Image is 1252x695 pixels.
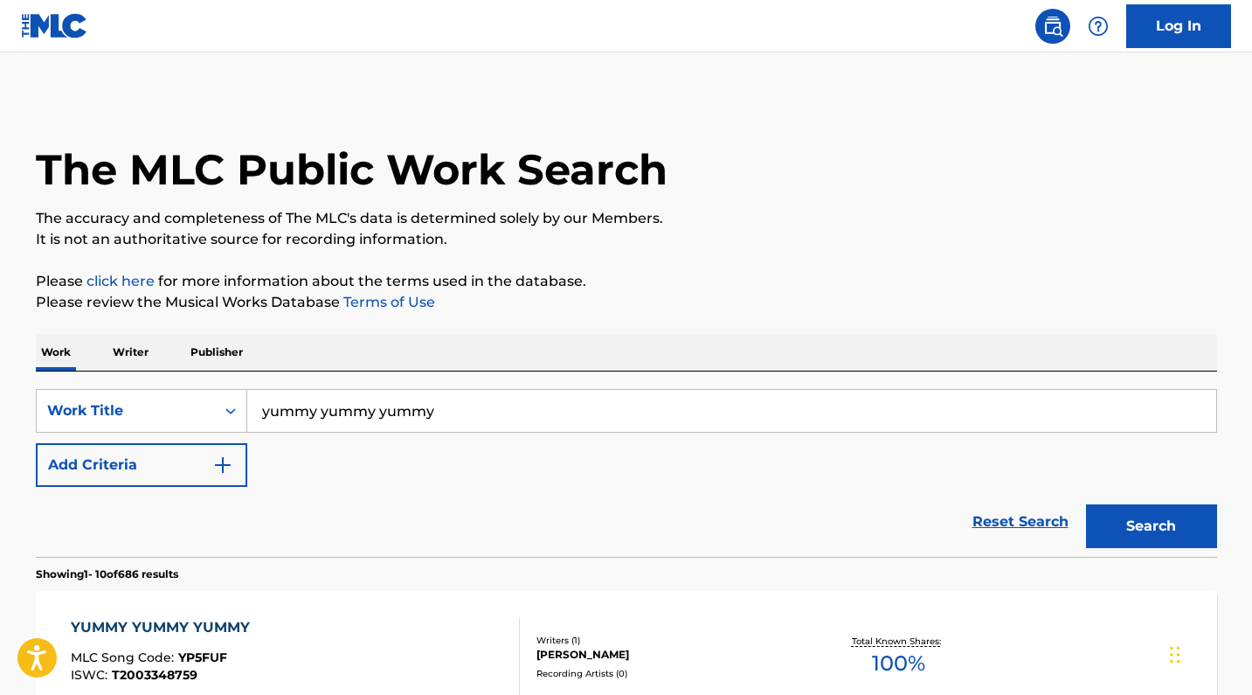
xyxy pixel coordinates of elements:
p: Work [36,334,76,371]
span: YP5FUF [178,650,227,665]
h1: The MLC Public Work Search [36,143,668,196]
p: It is not an authoritative source for recording information. [36,229,1217,250]
button: Add Criteria [36,443,247,487]
span: ISWC : [71,667,112,683]
img: 9d2ae6d4665cec9f34b9.svg [212,455,233,476]
a: Public Search [1035,9,1070,44]
a: Terms of Use [340,294,435,310]
div: YUMMY YUMMY YUMMY [71,617,259,638]
p: Please for more information about the terms used in the database. [36,271,1217,292]
a: Reset Search [964,503,1077,541]
button: Search [1086,504,1217,548]
span: 100 % [872,648,925,679]
span: T2003348759 [112,667,197,683]
p: Showing 1 - 10 of 686 results [36,566,178,582]
div: Work Title [47,400,204,421]
a: click here [86,273,155,289]
form: Search Form [36,389,1217,557]
img: help [1088,16,1109,37]
img: MLC Logo [21,13,88,38]
p: The accuracy and completeness of The MLC's data is determined solely by our Members. [36,208,1217,229]
div: Drag [1170,629,1180,681]
a: Log In [1126,4,1231,48]
p: Total Known Shares: [852,635,945,648]
p: Please review the Musical Works Database [36,292,1217,313]
div: Help [1081,9,1116,44]
p: Publisher [185,334,248,371]
div: [PERSON_NAME] [536,647,800,663]
span: MLC Song Code : [71,650,178,665]
iframe: Chat Widget [1165,611,1252,695]
p: Writer [107,334,154,371]
img: search [1042,16,1063,37]
div: Writers ( 1 ) [536,634,800,647]
div: Recording Artists ( 0 ) [536,667,800,680]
